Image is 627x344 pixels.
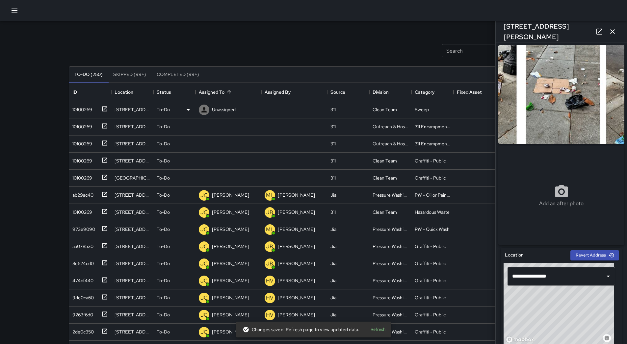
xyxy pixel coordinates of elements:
[153,83,196,101] div: Status
[261,83,327,101] div: Assigned By
[373,140,408,147] div: Outreach & Hospitality
[70,155,92,164] div: 10100269
[454,83,496,101] div: Fixed Asset
[373,158,397,164] div: Clean Team
[330,311,336,318] div: Jia
[69,67,108,83] button: To-Do (250)
[373,123,408,130] div: Outreach & Hospitality
[70,138,92,147] div: 10100269
[278,260,315,267] p: [PERSON_NAME]
[415,83,434,101] div: Category
[70,292,94,301] div: 9de0ca60
[415,158,446,164] div: Graffiti - Public
[330,158,336,164] div: 311
[373,192,408,198] div: Pressure Washing
[199,83,224,101] div: Assigned To
[266,260,273,268] p: JB
[157,209,170,215] p: To-Do
[212,243,249,250] p: [PERSON_NAME]
[70,309,93,318] div: 9263f6d0
[212,294,249,301] p: [PERSON_NAME]
[70,104,92,113] div: 10100269
[330,83,345,101] div: Source
[373,106,397,113] div: Clean Team
[415,311,446,318] div: Graffiti - Public
[330,140,336,147] div: 311
[278,226,315,233] p: [PERSON_NAME]
[70,206,92,215] div: 10100269
[415,106,429,113] div: Sweep
[115,329,150,335] div: 460 Natoma Street
[278,294,315,301] p: [PERSON_NAME]
[115,277,150,284] div: 1012 Mission Street
[266,243,273,251] p: JB
[415,294,446,301] div: Graffiti - Public
[373,260,408,267] div: Pressure Washing
[111,83,153,101] div: Location
[151,67,204,83] button: Completed (99+)
[200,277,208,285] p: JC
[330,294,336,301] div: Jia
[115,192,150,198] div: 1193 Market Street
[330,106,336,113] div: 311
[115,83,133,101] div: Location
[157,243,170,250] p: To-Do
[157,277,170,284] p: To-Do
[157,329,170,335] p: To-Do
[157,123,170,130] p: To-Do
[415,209,450,215] div: Hazardous Waste
[330,260,336,267] div: Jia
[373,243,408,250] div: Pressure Washing
[415,140,450,147] div: 311 Encampments
[373,226,408,233] div: Pressure Washing
[415,226,450,233] div: PW - Quick Wash
[266,226,274,233] p: ML
[266,277,274,285] p: HV
[369,83,411,101] div: Division
[415,192,450,198] div: PW - Oil or Paint Spill
[200,191,208,199] p: JC
[415,329,446,335] div: Graffiti - Public
[200,294,208,302] p: JC
[212,209,249,215] p: [PERSON_NAME]
[157,260,170,267] p: To-Do
[115,226,150,233] div: 37 Grove Street
[457,83,482,101] div: Fixed Asset
[200,328,208,336] p: JC
[278,209,315,215] p: [PERSON_NAME]
[212,260,249,267] p: [PERSON_NAME]
[212,106,236,113] p: Unassigned
[157,311,170,318] p: To-Do
[266,209,273,216] p: JB
[157,192,170,198] p: To-Do
[115,106,150,113] div: 940 Howard Street
[115,209,150,215] div: 1035 Mission Street
[224,87,234,97] button: Sort
[212,226,249,233] p: [PERSON_NAME]
[157,226,170,233] p: To-Do
[373,209,397,215] div: Clean Team
[115,294,150,301] div: 101 6th Street
[212,192,249,198] p: [PERSON_NAME]
[200,209,208,216] p: JC
[70,223,95,233] div: 973e9090
[327,83,369,101] div: Source
[115,123,150,130] div: 174 6th Street
[212,311,249,318] p: [PERSON_NAME]
[115,311,150,318] div: 101 6th Street
[415,123,450,130] div: 311 Encampments
[212,329,249,335] p: [PERSON_NAME]
[70,172,92,181] div: 10100269
[373,83,389,101] div: Division
[367,325,388,335] button: Refresh
[200,311,208,319] p: JC
[330,123,336,130] div: 311
[200,260,208,268] p: JC
[373,311,408,318] div: Pressure Washing
[157,175,170,181] p: To-Do
[70,240,93,250] div: aa078530
[200,243,208,251] p: JC
[266,294,274,302] p: HV
[157,140,170,147] p: To-Do
[70,275,93,284] div: 474cf440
